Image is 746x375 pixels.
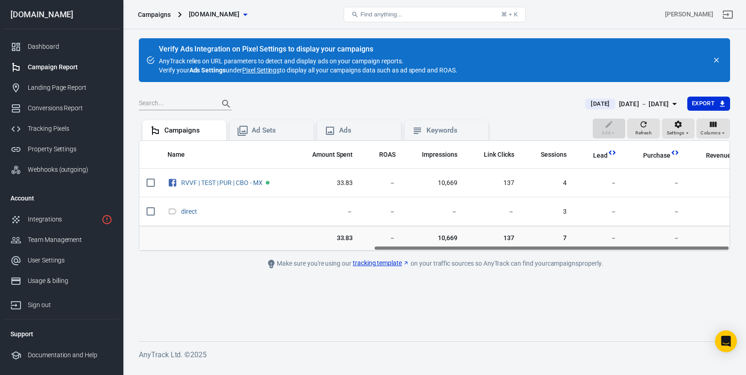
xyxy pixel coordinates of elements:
span: The total return on ad spend [367,149,396,160]
input: Search... [139,98,212,110]
a: RVVF | TEST | PUR | CBO - MX [181,179,263,186]
a: User Settings [3,250,120,271]
div: Property Settings [28,144,112,154]
span: [DATE] [587,99,613,108]
div: AnyTrack relies on URL parameters to detect and display ads on your campaign reports. Verify your... [159,46,457,75]
a: Usage & billing [3,271,120,291]
a: direct [181,208,197,215]
span: － [631,234,680,243]
span: － [694,179,741,188]
button: Find anything...⌘ + K [344,7,526,22]
div: [DATE] － [DATE] [619,98,669,110]
span: － [472,207,515,216]
a: Sign out [3,291,120,315]
div: Open Intercom Messenger [715,330,737,352]
span: － [410,207,457,216]
span: Settings [667,129,685,137]
svg: Facebook Ads [167,177,178,188]
span: － [367,234,396,243]
span: The number of times your ads were on screen. [410,149,457,160]
span: Total revenue calculated by AnyTrack. [706,150,731,161]
div: Ad Sets [252,126,306,135]
span: － [631,179,680,188]
div: Integrations [28,215,98,224]
span: － [300,207,353,216]
strong: Ads Settings [189,67,226,74]
button: Settings [662,118,695,139]
svg: Direct [167,206,178,217]
span: Total revenue calculated by AnyTrack. [694,150,731,161]
span: 33.83 [300,179,353,188]
a: Pixel Settings [242,66,279,75]
a: Webhooks (outgoing) [3,159,120,180]
div: [DOMAIN_NAME] [3,10,120,19]
span: － [631,207,680,216]
span: Amount Spent [312,150,353,159]
button: Search [215,93,237,115]
button: Columns [696,118,730,139]
button: Export [687,97,730,111]
button: [DOMAIN_NAME] [185,6,251,23]
span: Refresh [635,129,652,137]
div: Make sure you're using our on your traffic sources so AnyTrack can find your campaigns properly. [230,258,639,269]
span: Link Clicks [484,150,515,159]
h6: AnyTrack Ltd. © 2025 [139,349,730,360]
span: direct [181,208,198,215]
span: Name [167,150,185,159]
span: RVVF | TEST | PUR | CBO - MX [181,180,264,186]
span: Purchase [631,151,670,160]
a: tracking template [353,258,409,268]
span: Impressions [422,150,457,159]
button: close [710,54,723,67]
div: Sign out [28,300,112,310]
a: Dashboard [3,36,120,57]
div: scrollable content [139,141,730,251]
a: Property Settings [3,139,120,159]
a: Conversions Report [3,98,120,118]
span: Sessions [541,150,567,159]
div: Campaigns [164,126,219,135]
span: 10,669 [410,179,457,188]
div: Dashboard [28,42,112,51]
span: Name [167,150,197,159]
div: ⌘ + K [501,11,518,18]
span: － [694,234,741,243]
span: 137 [472,234,515,243]
span: Revenue [706,151,731,160]
div: Campaign Report [28,62,112,72]
a: Tracking Pixels [3,118,120,139]
span: Purchase [643,151,670,160]
div: User Settings [28,256,112,265]
span: Active [266,181,269,185]
span: The total return on ad spend [379,149,396,160]
div: Campaigns [138,10,171,19]
li: Account [3,187,120,209]
span: － [694,207,741,216]
svg: This column is calculated from AnyTrack real-time data [608,148,617,157]
svg: 1 networks not verified yet [101,214,112,225]
div: Conversions Report [28,103,112,113]
div: Documentation and Help [28,350,112,360]
span: Lead [593,151,608,160]
a: Integrations [3,209,120,230]
span: － [367,179,396,188]
span: 33.83 [300,234,353,243]
a: Landing Page Report [3,77,120,98]
a: Sign out [717,4,739,26]
li: Support [3,323,120,345]
div: Tracking Pixels [28,124,112,134]
div: Ads [339,126,394,135]
span: ROAS [379,150,396,159]
div: Landing Page Report [28,83,112,92]
div: Webhooks (outgoing) [28,165,112,175]
span: 4 [529,179,567,188]
span: Find anything... [360,11,402,18]
a: Team Management [3,230,120,250]
span: Columns [700,129,721,137]
span: 10,669 [410,234,457,243]
span: The estimated total amount of money you've spent on your campaign, ad set or ad during its schedule. [300,149,353,160]
span: The number of times your ads were on screen. [422,149,457,160]
div: Verify Ads Integration on Pixel Settings to display your campaigns [159,45,457,54]
span: The estimated total amount of money you've spent on your campaign, ad set or ad during its schedule. [312,149,353,160]
svg: This column is calculated from AnyTrack real-time data [670,148,680,157]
